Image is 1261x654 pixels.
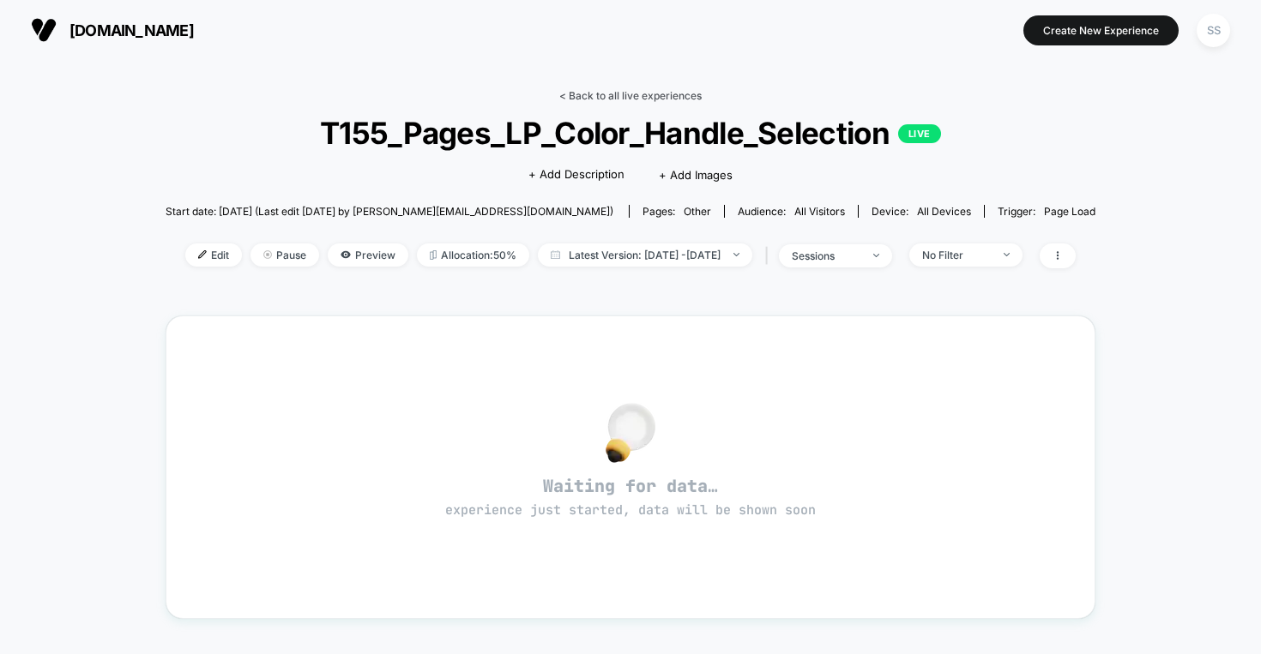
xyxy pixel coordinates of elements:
img: end [263,250,272,259]
span: Start date: [DATE] (Last edit [DATE] by [PERSON_NAME][EMAIL_ADDRESS][DOMAIN_NAME]) [166,205,613,218]
button: Create New Experience [1023,15,1179,45]
span: | [761,243,779,268]
img: end [733,253,739,256]
span: Waiting for data… [196,475,1065,519]
span: Page Load [1044,205,1095,218]
span: All Visitors [794,205,845,218]
span: Allocation: 50% [417,243,529,267]
img: end [1004,253,1010,256]
span: other [684,205,711,218]
button: SS [1192,13,1235,48]
div: Trigger: [998,205,1095,218]
button: [DOMAIN_NAME] [26,16,199,44]
p: LIVE [898,124,941,143]
span: experience just started, data will be shown soon [445,501,816,519]
span: Preview [328,243,408,267]
span: [DOMAIN_NAME] [69,21,194,39]
div: No Filter [922,249,991,261]
img: end [873,254,879,257]
span: all devices [917,205,971,218]
span: Edit [185,243,242,267]
div: Pages: [643,205,711,218]
div: Audience: [738,205,845,218]
img: no_data [606,403,655,463]
span: Latest Version: [DATE] - [DATE] [538,243,752,267]
span: Pause [250,243,319,267]
img: calendar [551,250,560,259]
div: sessions [792,249,860,262]
div: SS [1197,14,1230,47]
img: Visually logo [31,17,57,43]
img: edit [198,250,207,259]
span: Device: [858,205,984,218]
span: T155_Pages_LP_Color_Handle_Selection [212,115,1048,151]
span: + Add Description [528,166,624,183]
a: < Back to all live experiences [559,89,702,102]
span: + Add Images [659,168,733,182]
img: rebalance [430,250,437,260]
